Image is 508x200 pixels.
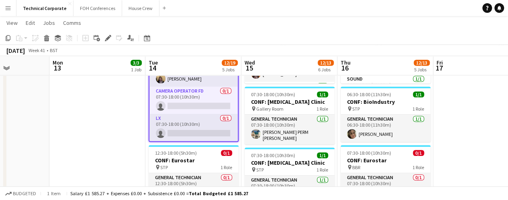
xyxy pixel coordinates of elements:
div: Salary £1 585.27 + Expenses £0.00 + Subsistence £0.00 = [70,190,248,196]
span: Tue [149,59,158,66]
div: BST [50,47,58,53]
a: View [3,18,21,28]
app-job-card: 07:30-18:00 (10h30m)3/8CONF: The Health Foundation Hall 28 RolesAV1/107:30-18:00 (10h30m)[PERSON_... [149,23,239,142]
span: 07:30-18:00 (10h30m) [251,152,295,158]
span: 1 Role [316,167,328,173]
span: BBR [352,164,360,170]
span: 12:30-18:00 (5h30m) [155,150,197,156]
span: Budgeted [13,191,36,196]
a: Jobs [40,18,58,28]
app-card-role: General Technician1/106:30-18:00 (11h30m)[PERSON_NAME] [341,115,430,142]
span: 14 [147,63,158,73]
span: Thu [341,59,351,66]
h3: CONF: Eurostar [149,157,239,164]
span: 1 Role [220,164,232,170]
span: 16 [339,63,351,73]
span: 1 Role [316,106,328,112]
span: STP [256,167,264,173]
span: 0/1 [221,150,232,156]
button: FOH Conferences [73,0,122,16]
button: Technical Corporate [16,0,73,16]
div: 6 Jobs [318,67,333,73]
span: Fri [437,59,443,66]
span: 12/13 [318,60,334,66]
div: 5 Jobs [222,67,237,73]
span: 12/19 [222,60,238,66]
span: 07:30-18:00 (10h30m) [347,150,391,156]
a: Comms [60,18,84,28]
span: View [6,19,18,26]
span: Total Budgeted £1 585.27 [189,190,248,196]
span: Jobs [43,19,55,26]
span: 07:30-18:00 (10h30m) [251,91,295,97]
span: STP [160,164,168,170]
span: Comms [63,19,81,26]
app-card-role: General Technician1/107:30-18:00 (10h30m)[PERSON_NAME] PERM [PERSON_NAME] [245,115,335,144]
span: 13 [51,63,63,73]
div: 5 Jobs [414,67,429,73]
span: Week 41 [27,47,47,53]
h3: CONF: BioIndustry [341,98,430,105]
span: 1/1 [413,91,424,97]
a: Edit [22,18,38,28]
span: 1/1 [317,91,328,97]
app-card-role: LX0/107:30-18:00 (10h30m) [149,114,238,141]
span: 1 item [44,190,63,196]
span: 06:30-18:00 (11h30m) [347,91,391,97]
span: 3/3 [131,60,142,66]
h3: CONF: [MEDICAL_DATA] Clinic [245,159,335,166]
span: 15 [243,63,255,73]
app-card-role: Stage Manager1/1 [245,82,335,109]
span: 12/13 [414,60,430,66]
app-card-role: Camera Operator FD0/107:30-18:00 (10h30m) [149,87,238,114]
span: 0/1 [413,150,424,156]
div: 1 Job [131,67,141,73]
div: [DATE] [6,46,25,55]
h3: CONF: Eurostar [341,157,430,164]
button: House Crew [122,0,159,16]
span: STP [352,106,360,112]
span: Gallery Room [256,106,284,112]
h3: CONF: [MEDICAL_DATA] Clinic [245,98,335,105]
span: Wed [245,59,255,66]
span: Mon [53,59,63,66]
app-job-card: 07:30-18:00 (10h30m)1/1CONF: [MEDICAL_DATA] Clinic Gallery Room1 RoleGeneral Technician1/107:30-1... [245,87,335,144]
span: 1/1 [317,152,328,158]
app-job-card: 06:30-18:00 (11h30m)1/1CONF: BioIndustry STP1 RoleGeneral Technician1/106:30-18:00 (11h30m)[PERSO... [341,87,430,142]
span: 1 Role [412,106,424,112]
button: Budgeted [4,189,37,198]
span: Edit [26,19,35,26]
span: 1 Role [412,164,424,170]
span: 17 [435,63,443,73]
